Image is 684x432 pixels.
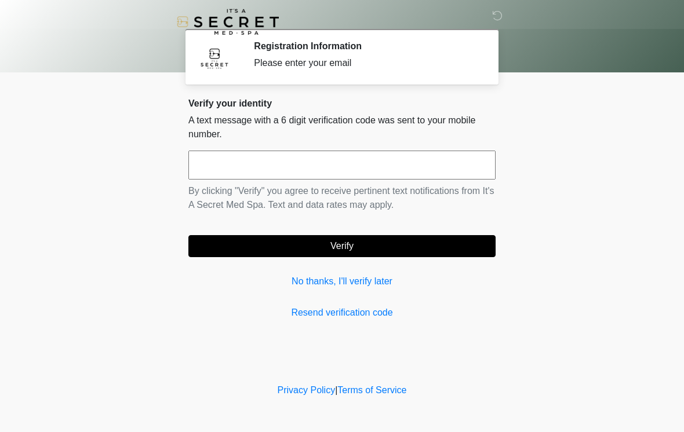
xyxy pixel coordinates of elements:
p: A text message with a 6 digit verification code was sent to your mobile number. [188,114,496,141]
button: Verify [188,235,496,257]
h2: Verify your identity [188,98,496,109]
a: No thanks, I'll verify later [188,274,496,288]
img: Agent Avatar [197,41,232,75]
a: Terms of Service [337,385,406,395]
h2: Registration Information [254,41,478,52]
a: Resend verification code [188,306,496,320]
a: | [335,385,337,395]
img: It's A Secret Med Spa Logo [177,9,279,35]
div: Please enter your email [254,56,478,70]
p: By clicking "Verify" you agree to receive pertinent text notifications from It's A Secret Med Spa... [188,184,496,212]
a: Privacy Policy [278,385,336,395]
